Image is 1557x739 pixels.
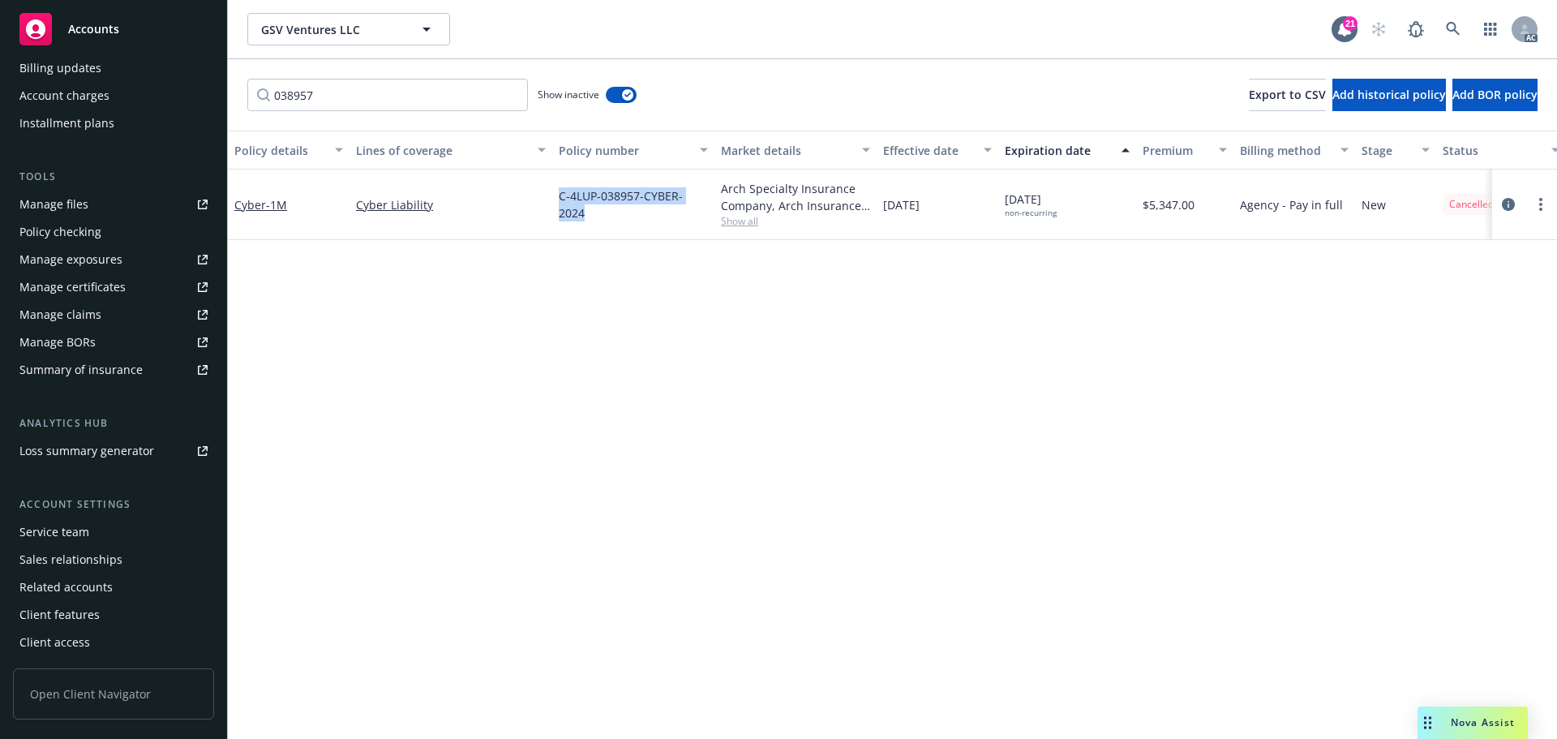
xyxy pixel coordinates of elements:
div: Premium [1143,142,1209,159]
div: Manage certificates [19,274,126,300]
button: Nova Assist [1418,707,1528,739]
span: Open Client Navigator [13,668,214,720]
span: - 1M [266,197,287,213]
button: GSV Ventures LLC [247,13,450,45]
a: Search [1437,13,1469,45]
div: Drag to move [1418,707,1438,739]
div: Billing updates [19,55,101,81]
div: Lines of coverage [356,142,528,159]
span: New [1362,196,1386,213]
a: circleInformation [1499,195,1518,214]
div: Effective date [883,142,974,159]
span: Export to CSV [1249,87,1326,102]
a: Client access [13,629,214,655]
a: Manage exposures [13,247,214,273]
div: Billing method [1240,142,1331,159]
div: Related accounts [19,574,113,600]
div: Status [1443,142,1542,159]
a: Related accounts [13,574,214,600]
a: Billing updates [13,55,214,81]
div: Arch Specialty Insurance Company, Arch Insurance Company, Coalition Insurance Solutions (MGA) [721,180,870,214]
button: Policy number [552,131,714,170]
div: Stage [1362,142,1412,159]
div: Account settings [13,496,214,513]
a: Client features [13,602,214,628]
span: [DATE] [883,196,920,213]
div: Manage BORs [19,329,96,355]
span: Agency - Pay in full [1240,196,1343,213]
a: Manage certificates [13,274,214,300]
span: Add historical policy [1332,87,1446,102]
a: Account charges [13,83,214,109]
button: Billing method [1233,131,1355,170]
a: more [1531,195,1551,214]
button: Add BOR policy [1452,79,1538,111]
span: Nova Assist [1451,715,1515,729]
a: Accounts [13,6,214,52]
div: Client access [19,629,90,655]
div: Service team [19,519,89,545]
div: Manage claims [19,302,101,328]
button: Policy details [228,131,350,170]
div: Manage files [19,191,88,217]
div: Market details [721,142,852,159]
span: Cancelled [1449,197,1494,212]
a: Service team [13,519,214,545]
a: Manage files [13,191,214,217]
span: Accounts [68,23,119,36]
a: Report a Bug [1400,13,1432,45]
a: Sales relationships [13,547,214,573]
div: Manage exposures [19,247,122,273]
button: Premium [1136,131,1233,170]
a: Policy checking [13,219,214,245]
a: Cyber Liability [356,196,546,213]
a: Loss summary generator [13,438,214,464]
span: Add BOR policy [1452,87,1538,102]
a: Start snowing [1362,13,1395,45]
span: [DATE] [1005,191,1057,218]
button: Add historical policy [1332,79,1446,111]
div: Loss summary generator [19,438,154,464]
a: Switch app [1474,13,1507,45]
span: GSV Ventures LLC [261,21,401,38]
div: 21 [1343,16,1358,31]
button: Expiration date [998,131,1136,170]
div: Expiration date [1005,142,1112,159]
div: non-recurring [1005,208,1057,218]
div: Account charges [19,83,109,109]
div: Sales relationships [19,547,122,573]
span: Show inactive [538,88,599,101]
input: Filter by keyword... [247,79,528,111]
button: Market details [714,131,877,170]
a: Manage BORs [13,329,214,355]
a: Installment plans [13,110,214,136]
div: Client features [19,602,100,628]
div: Summary of insurance [19,357,143,383]
span: C-4LUP-038957-CYBER-2024 [559,187,708,221]
a: Manage claims [13,302,214,328]
div: Policy checking [19,219,101,245]
a: Cyber [234,197,287,213]
div: Analytics hub [13,415,214,432]
div: Installment plans [19,110,114,136]
button: Lines of coverage [350,131,552,170]
a: Summary of insurance [13,357,214,383]
button: Effective date [877,131,998,170]
span: Show all [721,214,870,228]
div: Policy details [234,142,325,159]
button: Export to CSV [1249,79,1326,111]
span: $5,347.00 [1143,196,1195,213]
button: Stage [1355,131,1436,170]
div: Policy number [559,142,690,159]
div: Tools [13,169,214,185]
